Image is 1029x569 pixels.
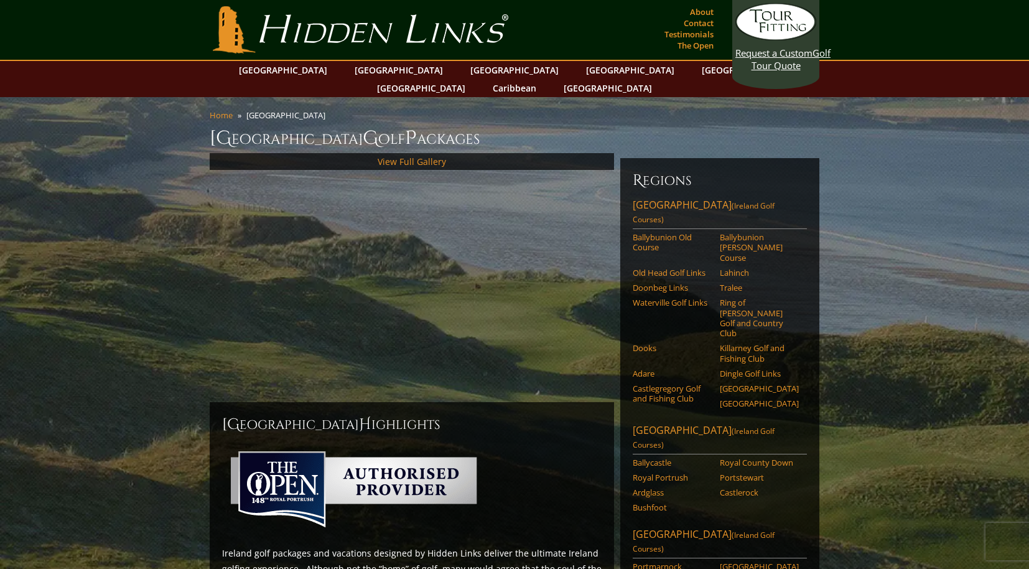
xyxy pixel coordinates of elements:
a: Lahinch [720,268,799,278]
a: Royal County Down [720,458,799,468]
a: [GEOGRAPHIC_DATA](Ireland Golf Courses) [633,198,807,229]
a: Castlegregory Golf and Fishing Club [633,383,712,404]
a: Bushfoot [633,502,712,512]
span: G [363,126,378,151]
span: Request a Custom [735,47,812,59]
span: H [359,415,371,435]
a: The Open [674,37,717,54]
li: [GEOGRAPHIC_DATA] [246,110,330,121]
a: Royal Portrush [633,473,712,482]
a: [GEOGRAPHIC_DATA] [720,398,799,408]
a: [GEOGRAPHIC_DATA] [371,79,472,97]
a: Ardglass [633,487,712,497]
h6: Regions [633,171,807,190]
a: Ballybunion [PERSON_NAME] Course [720,232,799,263]
a: Ballybunion Old Course [633,232,712,253]
a: Killarney Golf and Fishing Club [720,343,799,364]
a: View Full Gallery [378,156,446,167]
a: [GEOGRAPHIC_DATA] [557,79,658,97]
h1: [GEOGRAPHIC_DATA] olf ackages [210,126,819,151]
a: Waterville Golf Links [633,298,712,308]
span: (Ireland Golf Courses) [633,530,775,554]
a: Dooks [633,343,712,353]
a: Adare [633,369,712,379]
span: P [405,126,417,151]
a: Tralee [720,283,799,293]
a: Portstewart [720,473,799,482]
a: [GEOGRAPHIC_DATA](Ireland Golf Courses) [633,423,807,454]
a: Caribbean [487,79,542,97]
a: [GEOGRAPHIC_DATA] [233,61,333,79]
a: [GEOGRAPHIC_DATA] [464,61,565,79]
a: [GEOGRAPHIC_DATA] [720,383,799,393]
a: Dingle Golf Links [720,369,799,379]
a: Testimonials [661,26,717,43]
a: [GEOGRAPHIC_DATA] [696,61,796,79]
a: [GEOGRAPHIC_DATA] [580,61,681,79]
a: [GEOGRAPHIC_DATA] [348,61,449,79]
a: Home [210,110,233,121]
a: [GEOGRAPHIC_DATA](Ireland Golf Courses) [633,527,807,558]
a: Doonbeg Links [633,283,712,293]
a: Ballycastle [633,458,712,468]
h2: [GEOGRAPHIC_DATA] ighlights [222,415,602,435]
span: (Ireland Golf Courses) [633,426,775,450]
a: Request a CustomGolf Tour Quote [735,3,816,72]
a: Old Head Golf Links [633,268,712,278]
a: Castlerock [720,487,799,497]
a: Contact [681,14,717,32]
a: About [687,3,717,21]
a: Ring of [PERSON_NAME] Golf and Country Club [720,298,799,338]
